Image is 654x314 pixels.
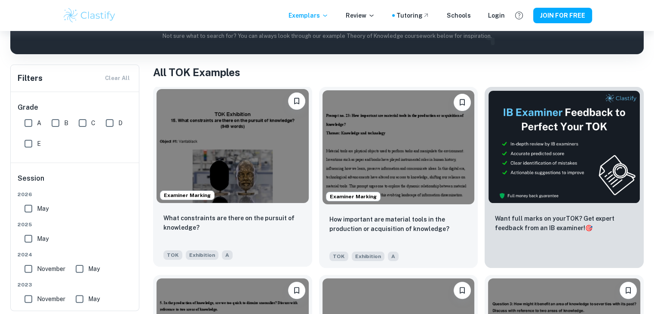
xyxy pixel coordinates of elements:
[157,89,309,203] img: TOK Exhibition example thumbnail: What constraints are there on the pursui
[352,252,384,261] span: Exhibition
[533,8,592,23] button: JOIN FOR FREE
[18,251,133,259] span: 2024
[118,118,123,128] span: D
[388,252,399,261] span: A
[447,11,471,20] a: Schools
[454,94,471,111] button: Please log in to bookmark exemplars
[222,250,233,260] span: A
[37,204,49,213] span: May
[88,264,100,274] span: May
[37,118,41,128] span: A
[329,215,468,234] p: How important are material tools in the production or acquisition of knowledge?
[288,282,305,299] button: Please log in to bookmark exemplars
[289,11,329,20] p: Exemplars
[37,294,65,304] span: November
[186,250,218,260] span: Exhibition
[64,118,68,128] span: B
[620,282,637,299] button: Please log in to bookmark exemplars
[88,294,100,304] span: May
[153,65,644,80] h1: All TOK Examples
[18,281,133,289] span: 2023
[495,214,633,233] p: Want full marks on your TOK ? Get expert feedback from an IB examiner!
[512,8,526,23] button: Help and Feedback
[319,87,478,268] a: Examiner MarkingPlease log in to bookmark exemplarsHow important are material tools in the produc...
[153,87,312,268] a: Examiner MarkingPlease log in to bookmark exemplarsWhat constraints are there on the pursuit of k...
[160,191,214,199] span: Examiner Marking
[18,102,133,113] h6: Grade
[18,173,133,191] h6: Session
[346,11,375,20] p: Review
[488,11,505,20] a: Login
[37,264,65,274] span: November
[396,11,430,20] a: Tutoring
[18,191,133,198] span: 2026
[329,252,348,261] span: TOK
[326,193,380,200] span: Examiner Marking
[91,118,95,128] span: C
[163,250,182,260] span: TOK
[454,282,471,299] button: Please log in to bookmark exemplars
[62,7,117,24] img: Clastify logo
[163,213,302,232] p: What constraints are there on the pursuit of knowledge?
[18,221,133,228] span: 2025
[488,90,640,203] img: Thumbnail
[585,225,593,231] span: 🎯
[18,72,43,84] h6: Filters
[37,139,41,148] span: E
[288,92,305,110] button: Please log in to bookmark exemplars
[485,87,644,268] a: ThumbnailWant full marks on yourTOK? Get expert feedback from an IB examiner!
[37,234,49,243] span: May
[17,32,637,40] p: Not sure what to search for? You can always look through our example Theory of Knowledge coursewo...
[322,90,475,204] img: TOK Exhibition example thumbnail: How important are material tools in the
